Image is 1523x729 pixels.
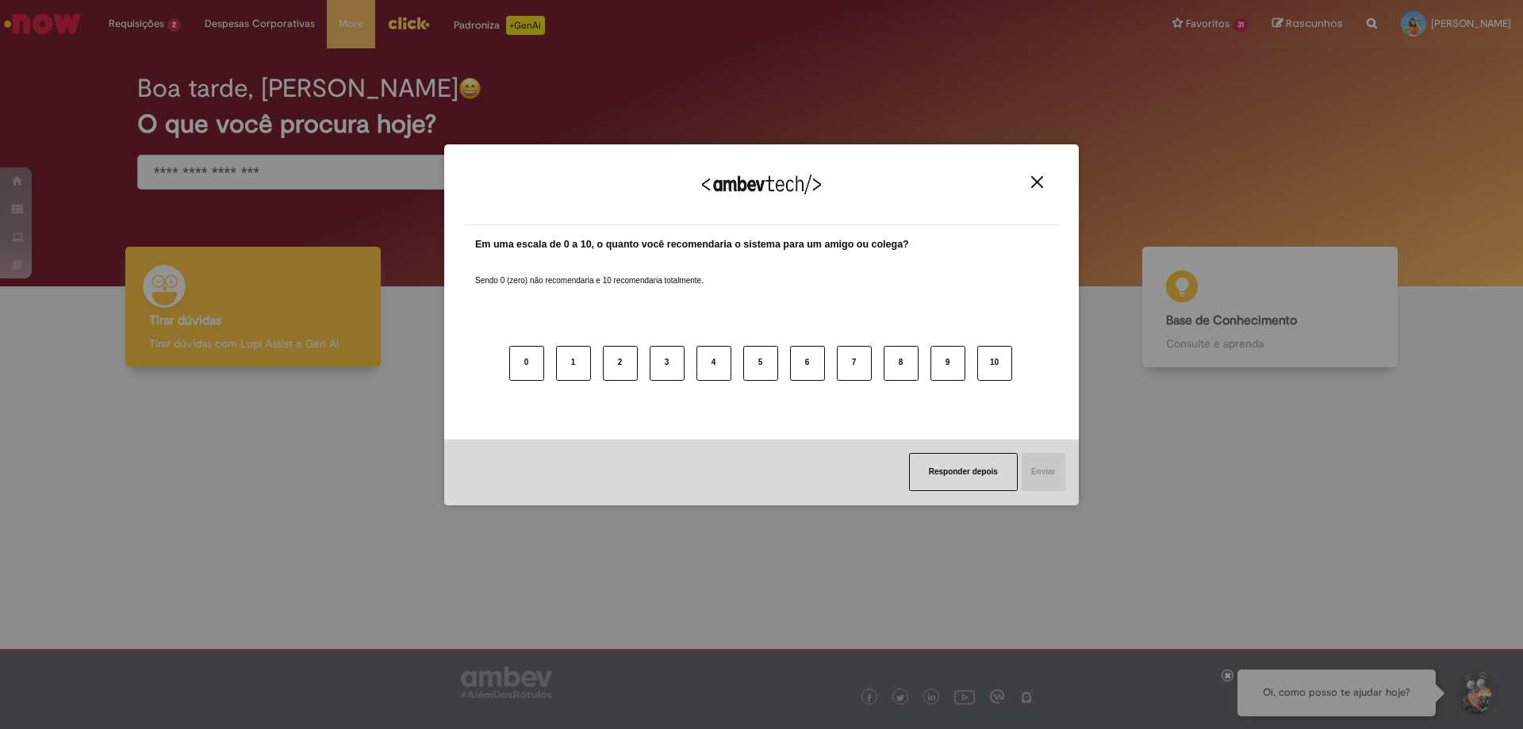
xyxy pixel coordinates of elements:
[696,346,731,381] button: 4
[930,346,965,381] button: 9
[1026,175,1048,189] button: Close
[603,346,638,381] button: 2
[1031,176,1043,188] img: Close
[743,346,778,381] button: 5
[909,453,1018,491] button: Responder depois
[475,237,909,252] label: Em uma escala de 0 a 10, o quanto você recomendaria o sistema para um amigo ou colega?
[884,346,919,381] button: 8
[650,346,685,381] button: 3
[977,346,1012,381] button: 10
[702,175,821,194] img: Logo Ambevtech
[475,256,704,286] label: Sendo 0 (zero) não recomendaria e 10 recomendaria totalmente.
[556,346,591,381] button: 1
[837,346,872,381] button: 7
[790,346,825,381] button: 6
[509,346,544,381] button: 0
